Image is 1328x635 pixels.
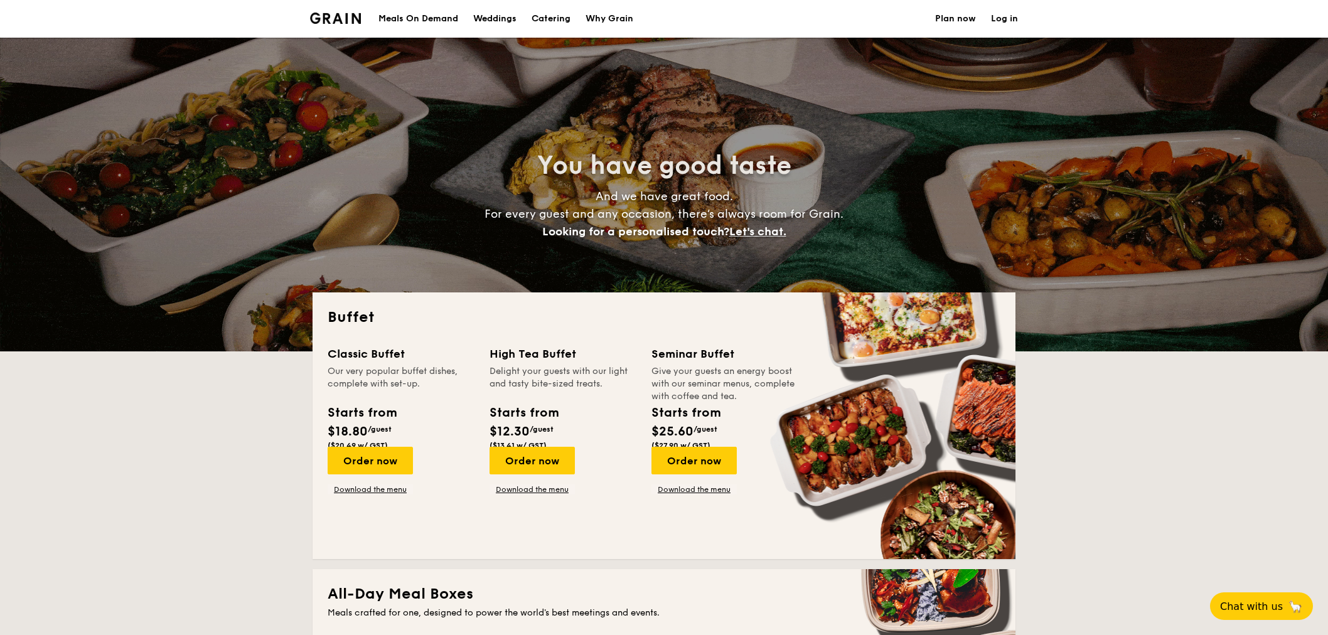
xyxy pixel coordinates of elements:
a: Download the menu [651,484,737,494]
div: Delight your guests with our light and tasty bite-sized treats. [490,365,636,393]
span: Let's chat. [729,225,786,238]
span: /guest [530,425,554,434]
span: ($27.90 w/ GST) [651,441,710,450]
span: ($20.49 w/ GST) [328,441,388,450]
div: Meals crafted for one, designed to power the world's best meetings and events. [328,607,1000,619]
div: Starts from [490,403,558,422]
h2: All-Day Meal Boxes [328,584,1000,604]
span: ($13.41 w/ GST) [490,441,547,450]
span: 🦙 [1288,599,1303,614]
span: Chat with us [1220,600,1283,612]
div: Order now [328,447,413,474]
h2: Buffet [328,307,1000,328]
a: Download the menu [490,484,575,494]
span: You have good taste [537,151,791,181]
div: Starts from [651,403,720,422]
button: Chat with us🦙 [1210,592,1313,620]
div: Our very popular buffet dishes, complete with set-up. [328,365,474,393]
span: /guest [693,425,717,434]
div: Starts from [328,403,396,422]
span: /guest [368,425,392,434]
span: $12.30 [490,424,530,439]
span: Looking for a personalised touch? [542,225,729,238]
div: Seminar Buffet [651,345,798,363]
div: High Tea Buffet [490,345,636,363]
div: Classic Buffet [328,345,474,363]
span: $25.60 [651,424,693,439]
span: And we have great food. For every guest and any occasion, there’s always room for Grain. [485,189,843,238]
div: Give your guests an energy boost with our seminar menus, complete with coffee and tea. [651,365,798,393]
div: Order now [651,447,737,474]
img: Grain [310,13,361,24]
span: $18.80 [328,424,368,439]
div: Order now [490,447,575,474]
a: Logotype [310,13,361,24]
a: Download the menu [328,484,413,494]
